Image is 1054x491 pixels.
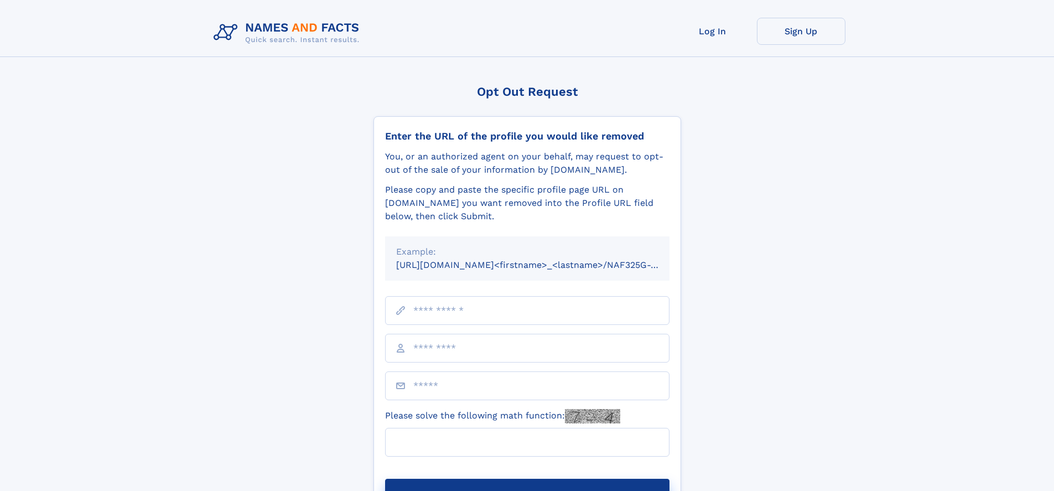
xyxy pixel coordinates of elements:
[385,150,669,177] div: You, or an authorized agent on your behalf, may request to opt-out of the sale of your informatio...
[396,260,690,270] small: [URL][DOMAIN_NAME]<firstname>_<lastname>/NAF325G-xxxxxxxx
[209,18,368,48] img: Logo Names and Facts
[385,409,620,423] label: Please solve the following math function:
[385,130,669,142] div: Enter the URL of the profile you would like removed
[396,245,658,259] div: Example:
[373,85,681,99] div: Opt Out Request
[385,183,669,223] div: Please copy and paste the specific profile page URL on [DOMAIN_NAME] you want removed into the Pr...
[757,18,845,45] a: Sign Up
[668,18,757,45] a: Log In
